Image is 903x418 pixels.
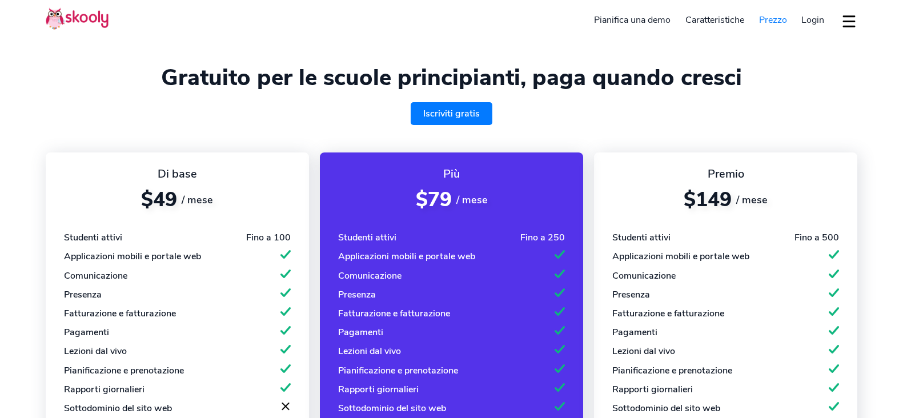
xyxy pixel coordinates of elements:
div: Presenza [64,288,102,301]
div: Pagamenti [64,326,109,339]
div: Comunicazione [612,270,676,282]
div: Fatturazione e fatturazione [64,307,176,320]
span: $149 [684,186,732,213]
div: Più [338,166,565,182]
div: Fatturazione e fatturazione [612,307,724,320]
span: / mese [182,193,213,207]
span: / mese [456,193,488,207]
span: Prezzo [759,14,787,26]
div: Pagamenti [612,326,657,339]
a: Pianifica una demo [587,11,679,29]
div: Presenza [612,288,650,301]
div: Pianificazione e prenotazione [338,364,458,377]
div: Applicazioni mobili e portale web [612,250,749,263]
div: Fatturazione e fatturazione [338,307,450,320]
div: Studenti attivi [338,231,396,244]
h1: Gratuito per le scuole principianti, paga quando cresci [46,64,857,91]
div: Applicazioni mobili e portale web [64,250,201,263]
a: Caratteristiche [678,11,752,29]
span: $79 [416,186,452,213]
a: Iscriviti gratis [411,102,492,125]
div: Rapporti giornalieri [338,383,419,396]
div: Presenza [338,288,376,301]
div: Comunicazione [64,270,127,282]
a: Login [794,11,832,29]
span: / mese [736,193,768,207]
div: Sottodominio del sito web [338,402,446,415]
div: Studenti attivi [64,231,122,244]
span: $49 [141,186,177,213]
div: Fino a 100 [246,231,291,244]
div: Di base [64,166,291,182]
div: Premio [612,166,839,182]
div: Pagamenti [338,326,383,339]
button: dropdown menu [841,8,857,34]
div: Lezioni dal vivo [64,345,127,357]
div: Fino a 500 [794,231,839,244]
div: Applicazioni mobili e portale web [338,250,475,263]
div: Lezioni dal vivo [338,345,401,357]
div: Comunicazione [338,270,402,282]
div: Pianificazione e prenotazione [64,364,184,377]
div: Fino a 250 [520,231,565,244]
div: Sottodominio del sito web [64,402,172,415]
img: Skooly [46,7,109,30]
span: Login [801,14,824,26]
div: Studenti attivi [612,231,671,244]
a: Prezzo [752,11,794,29]
div: Rapporti giornalieri [64,383,145,396]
